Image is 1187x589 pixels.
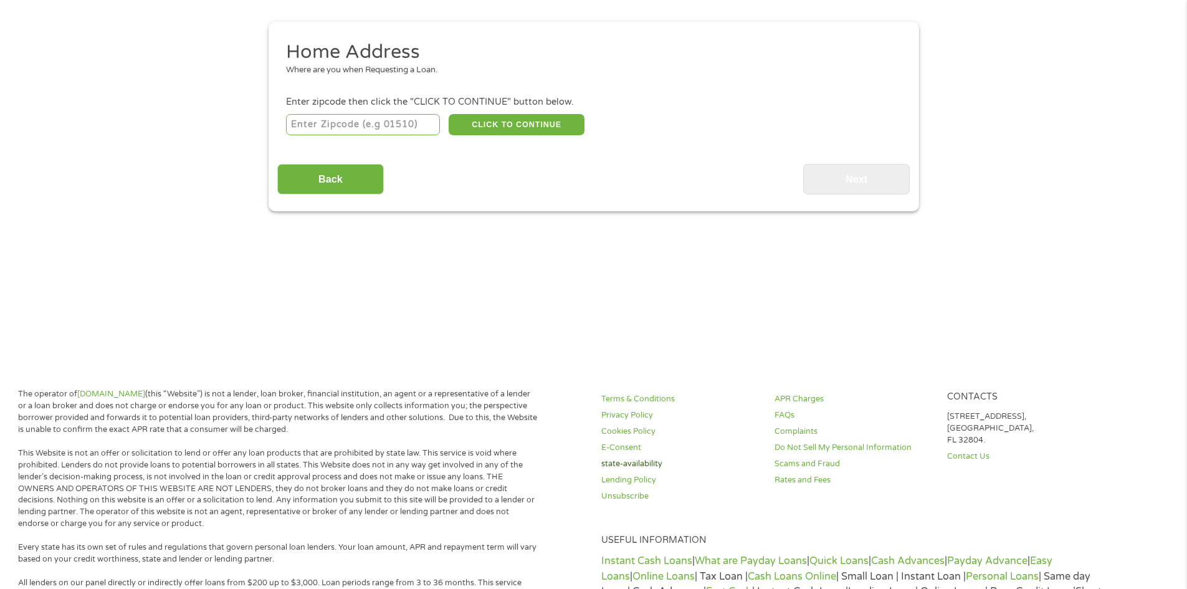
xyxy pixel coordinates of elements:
div: Enter zipcode then click the "CLICK TO CONTINUE" button below. [286,95,900,109]
a: APR Charges [775,393,933,405]
a: Unsubscribe [601,491,760,502]
a: Cash Loans Online [748,570,836,583]
a: Instant Cash Loans [601,555,692,567]
a: Quick Loans [809,555,869,567]
a: Online Loans [632,570,695,583]
a: FAQs [775,409,933,421]
a: Privacy Policy [601,409,760,421]
a: Easy Loans [601,555,1052,582]
a: Contact Us [947,451,1105,462]
a: Do Not Sell My Personal Information [775,442,933,454]
a: state-availability [601,458,760,470]
a: What are Payday Loans [695,555,807,567]
p: [STREET_ADDRESS], [GEOGRAPHIC_DATA], FL 32804. [947,411,1105,446]
input: Next [803,164,910,194]
a: Terms & Conditions [601,393,760,405]
p: Every state has its own set of rules and regulations that govern personal loan lenders. Your loan... [18,542,538,565]
input: Enter Zipcode (e.g 01510) [286,114,440,135]
a: Payday Advance [947,555,1027,567]
p: This Website is not an offer or solicitation to lend or offer any loan products that are prohibit... [18,448,538,530]
a: [DOMAIN_NAME] [77,389,145,399]
button: CLICK TO CONTINUE [449,114,584,135]
a: Personal Loans [966,570,1039,583]
a: E-Consent [601,442,760,454]
input: Back [277,164,384,194]
a: Complaints [775,426,933,438]
h4: Useful Information [601,535,1105,547]
a: Cookies Policy [601,426,760,438]
a: Rates and Fees [775,474,933,486]
a: Cash Advances [871,555,945,567]
h4: Contacts [947,391,1105,403]
a: Scams and Fraud [775,458,933,470]
div: Where are you when Requesting a Loan. [286,64,892,77]
p: The operator of (this “Website”) is not a lender, loan broker, financial institution, an agent or... [18,388,538,436]
h2: Home Address [286,40,892,65]
a: Lending Policy [601,474,760,486]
